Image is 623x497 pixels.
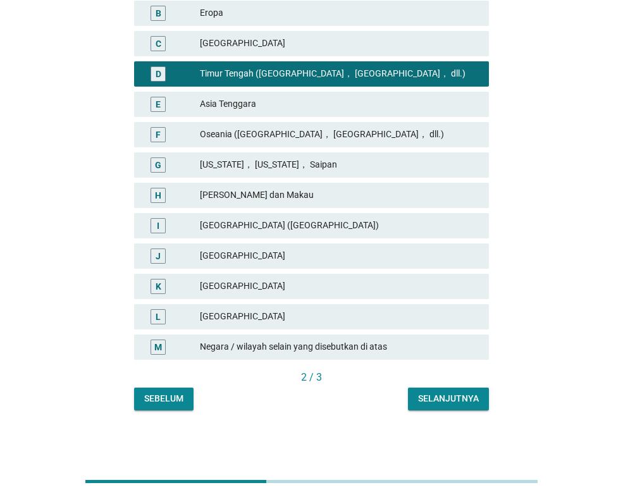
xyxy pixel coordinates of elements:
div: [GEOGRAPHIC_DATA] [200,36,479,51]
div: K [156,279,161,293]
div: F [156,128,161,141]
div: Asia Tenggara [200,97,479,112]
div: M [154,340,162,353]
div: G [155,158,161,171]
div: D [156,67,161,80]
div: Eropa [200,6,479,21]
div: Timur Tengah ([GEOGRAPHIC_DATA]， [GEOGRAPHIC_DATA]， dll.) [200,66,479,82]
div: J [156,249,161,262]
div: 2 / 3 [134,370,489,385]
div: Oseania ([GEOGRAPHIC_DATA]， [GEOGRAPHIC_DATA]， dll.) [200,127,479,142]
div: [GEOGRAPHIC_DATA] [200,279,479,294]
div: E [156,97,161,111]
button: Selanjutnya [408,388,489,410]
div: [GEOGRAPHIC_DATA] ([GEOGRAPHIC_DATA]) [200,218,479,233]
div: [GEOGRAPHIC_DATA] [200,248,479,264]
div: Sebelum [144,392,183,405]
div: B [156,6,161,20]
div: [GEOGRAPHIC_DATA] [200,309,479,324]
div: Selanjutnya [418,392,479,405]
div: I [157,219,159,232]
div: L [156,310,161,323]
button: Sebelum [134,388,194,410]
div: Negara / wilayah selain yang disebutkan di atas [200,340,479,355]
div: [US_STATE]， [US_STATE]， Saipan [200,157,479,173]
div: H [155,188,161,202]
div: [PERSON_NAME] dan Makau [200,188,479,203]
div: C [156,37,161,50]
